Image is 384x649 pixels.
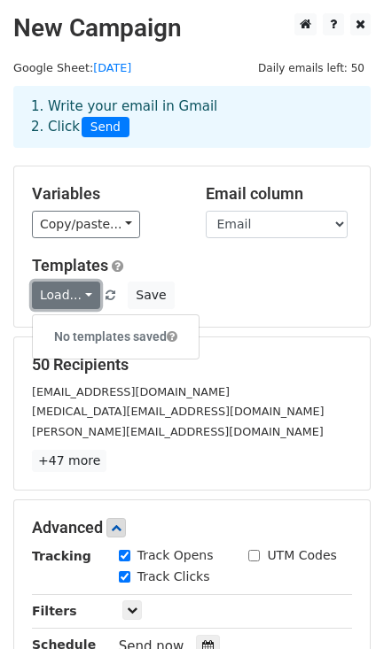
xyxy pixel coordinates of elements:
small: [EMAIL_ADDRESS][DOMAIN_NAME] [32,385,230,398]
h5: Variables [32,184,179,204]
span: Daily emails left: 50 [252,58,371,78]
label: UTM Codes [267,546,336,565]
h2: New Campaign [13,13,371,43]
a: Copy/paste... [32,211,140,238]
h6: No templates saved [33,322,199,352]
button: Save [128,282,174,309]
small: [PERSON_NAME][EMAIL_ADDRESS][DOMAIN_NAME] [32,425,324,438]
h5: Email column [206,184,353,204]
span: Send [82,117,129,138]
a: Daily emails left: 50 [252,61,371,74]
a: Load... [32,282,100,309]
strong: Filters [32,604,77,618]
h5: 50 Recipients [32,355,352,375]
iframe: Chat Widget [295,564,384,649]
small: [MEDICAL_DATA][EMAIL_ADDRESS][DOMAIN_NAME] [32,405,324,418]
h5: Advanced [32,518,352,537]
small: Google Sheet: [13,61,131,74]
a: [DATE] [93,61,131,74]
strong: Tracking [32,549,91,563]
a: +47 more [32,450,106,472]
label: Track Clicks [137,568,210,586]
label: Track Opens [137,546,214,565]
div: 1. Write your email in Gmail 2. Click [18,97,366,137]
a: Templates [32,256,108,274]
